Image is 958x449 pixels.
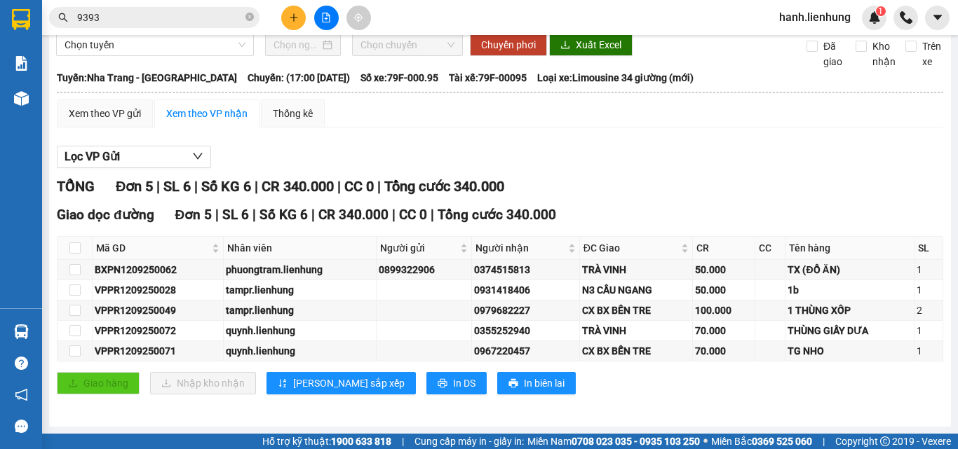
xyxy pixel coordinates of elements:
[474,303,577,318] div: 0979682227
[695,343,753,359] div: 70.000
[880,436,890,446] span: copyright
[474,343,577,359] div: 0967220457
[93,280,224,301] td: VPPR1209250028
[93,341,224,361] td: VPPR1209250071
[917,323,940,338] div: 1
[788,303,912,318] div: 1 THÙNG XỐP
[318,207,389,223] span: CR 340.000
[311,207,315,223] span: |
[755,237,786,260] th: CC
[150,372,256,394] button: downloadNhập kho nhận
[438,378,447,389] span: printer
[426,372,487,394] button: printerIn DS
[194,178,198,195] span: |
[431,207,434,223] span: |
[917,343,940,359] div: 1
[77,10,243,25] input: Tìm tên, số ĐT hoặc mã đơn
[527,434,700,449] span: Miền Nam
[226,282,374,298] div: tampr.lienhung
[215,207,219,223] span: |
[582,323,690,338] div: TRÀ VINH
[69,106,141,121] div: Xem theo VP gửi
[274,37,320,53] input: Chọn ngày
[572,436,700,447] strong: 0708 023 035 - 0935 103 250
[867,39,901,69] span: Kho nhận
[15,388,28,401] span: notification
[95,282,221,298] div: VPPR1209250028
[224,237,377,260] th: Nhân viên
[255,178,258,195] span: |
[703,438,708,444] span: ⚪️
[96,240,209,256] span: Mã GD
[497,372,576,394] button: printerIn biên lai
[226,323,374,338] div: quynh.lienhung
[582,343,690,359] div: CX BX BẾN TRE
[273,106,313,121] div: Thống kê
[868,11,881,24] img: icon-new-feature
[12,9,30,30] img: logo-vxr
[267,372,416,394] button: sort-ascending[PERSON_NAME] sắp xếp
[414,434,524,449] span: Cung cấp máy in - giấy in:
[353,13,363,22] span: aim
[337,178,341,195] span: |
[65,34,245,55] span: Chọn tuyến
[402,434,404,449] span: |
[582,303,690,318] div: CX BX BẾN TRE
[95,343,221,359] div: VPPR1209250071
[917,262,940,277] div: 1
[695,262,753,277] div: 50.000
[508,378,518,389] span: printer
[470,34,547,56] button: Chuyển phơi
[384,178,504,195] span: Tổng cước 340.000
[57,178,95,195] span: TỔNG
[201,178,251,195] span: Số KG 6
[166,106,248,121] div: Xem theo VP nhận
[878,6,883,16] span: 1
[900,11,912,24] img: phone-icon
[14,324,29,339] img: warehouse-icon
[95,303,221,318] div: VPPR1209250049
[163,178,191,195] span: SL 6
[156,178,160,195] span: |
[917,282,940,298] div: 1
[346,6,371,30] button: aim
[281,6,306,30] button: plus
[259,207,308,223] span: Số KG 6
[449,70,527,85] span: Tài xế: 79F-00095
[788,343,912,359] div: TG NHO
[474,323,577,338] div: 0355252940
[788,282,912,298] div: 1b
[192,151,203,162] span: down
[474,282,577,298] div: 0931418406
[818,39,848,69] span: Đã giao
[57,207,154,223] span: Giao dọc đường
[95,323,221,338] div: VPPR1209250072
[226,303,374,318] div: tampr.lienhung
[915,237,943,260] th: SL
[695,303,753,318] div: 100.000
[549,34,633,56] button: downloadXuất Excel
[693,237,755,260] th: CR
[453,375,475,391] span: In DS
[438,207,556,223] span: Tổng cước 340.000
[695,282,753,298] div: 50.000
[245,13,254,21] span: close-circle
[14,91,29,106] img: warehouse-icon
[95,262,221,277] div: BXPN1209250062
[379,262,469,277] div: 0899322906
[711,434,812,449] span: Miền Bắc
[823,434,825,449] span: |
[931,11,944,24] span: caret-down
[293,375,405,391] span: [PERSON_NAME] sắp xếp
[331,436,391,447] strong: 1900 633 818
[380,240,457,256] span: Người gửi
[262,178,334,195] span: CR 340.000
[524,375,565,391] span: In biên lai
[917,39,947,69] span: Trên xe
[360,34,454,55] span: Chọn chuyến
[58,13,68,22] span: search
[695,323,753,338] div: 70.000
[245,11,254,25] span: close-circle
[93,260,224,280] td: BXPN1209250062
[93,301,224,321] td: VPPR1209250049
